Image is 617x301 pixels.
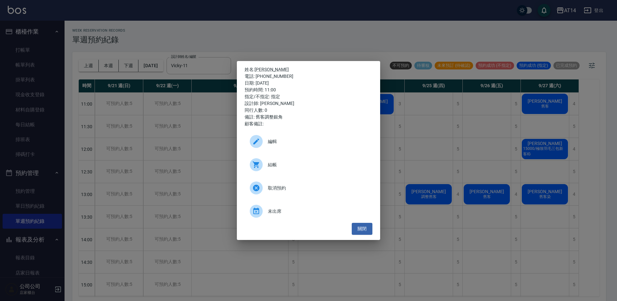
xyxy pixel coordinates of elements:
[245,93,372,100] div: 指定/不指定: 指定
[245,66,372,73] p: 姓名:
[245,156,372,174] div: 結帳
[245,100,372,107] div: 設計師: [PERSON_NAME]
[245,156,372,179] a: 結帳
[245,73,372,80] div: 電話: [PHONE_NUMBER]
[245,179,372,197] div: 取消預約
[245,114,372,120] div: 備註: 舊客調整銀角
[268,185,367,192] span: 取消預約
[352,223,372,235] button: 關閉
[268,208,367,215] span: 未出席
[245,132,372,156] a: 編輯
[245,80,372,87] div: 日期: [DATE]
[245,120,372,127] div: 顧客備註:
[245,132,372,150] div: 編輯
[255,67,289,72] a: [PERSON_NAME]
[245,107,372,114] div: 同行人數: 0
[268,161,367,168] span: 結帳
[245,87,372,93] div: 預約時間: 11:00
[245,202,372,220] div: 未出席
[268,138,367,145] span: 編輯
